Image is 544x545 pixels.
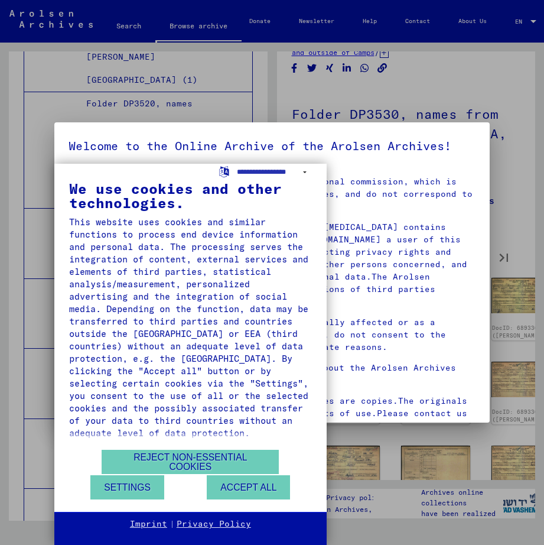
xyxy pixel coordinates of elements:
[69,216,312,439] div: This website uses cookies and similar functions to process end device information and personal da...
[207,475,290,499] button: Accept all
[130,518,167,530] a: Imprint
[177,518,251,530] a: Privacy Policy
[69,181,312,210] div: We use cookies and other technologies.
[102,450,279,474] button: Reject non-essential cookies
[90,475,164,499] button: Settings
